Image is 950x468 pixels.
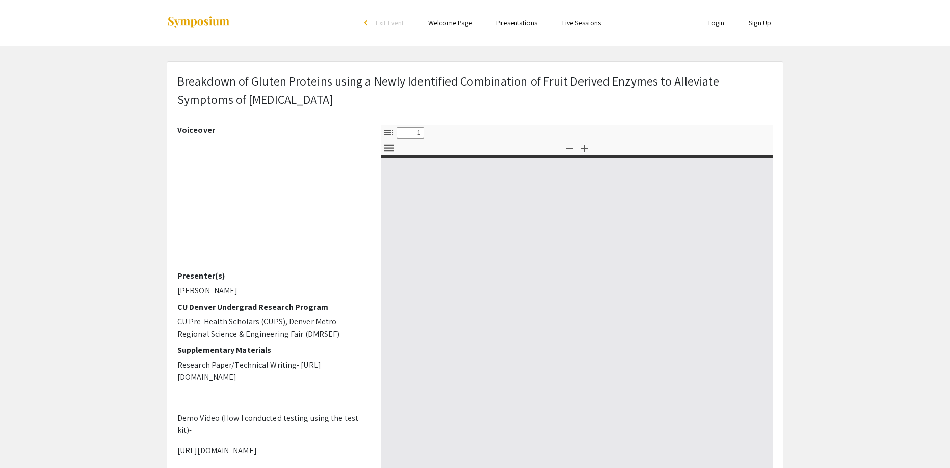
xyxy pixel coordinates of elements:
a: Presentations [496,18,537,27]
button: Zoom Out [561,141,578,155]
div: arrow_back_ios [364,20,371,26]
p: Demo Video (How I conducted testing using the test kit)- [177,412,365,436]
p: Research Paper/Technical Writing- [URL][DOMAIN_NAME] [177,359,365,383]
a: Sign Up [749,18,771,27]
button: Toggle Sidebar [380,125,398,140]
span: Exit Event [376,18,404,27]
p: [PERSON_NAME] [177,285,365,297]
h2: Presenter(s) [177,271,365,281]
p: Breakdown of Gluten Proteins using a Newly Identified Combination of Fruit Derived Enzymes to All... [177,72,773,108]
button: Zoom In [576,141,593,155]
a: Welcome Page [428,18,472,27]
h2: Supplementary Materials [177,345,365,355]
p: CU Pre-Health Scholars (CUPS), Denver Metro Regional Science & Engineering Fair (DMRSEF) [177,316,365,340]
a: Login [708,18,725,27]
p: [URL][DOMAIN_NAME] [177,445,365,457]
h2: CU Denver Undergrad Research Program [177,302,365,312]
img: Symposium by ForagerOne [167,16,230,30]
a: Live Sessions [562,18,601,27]
input: Page [397,127,424,139]
button: Tools [380,141,398,155]
h2: Voiceover [177,125,365,135]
